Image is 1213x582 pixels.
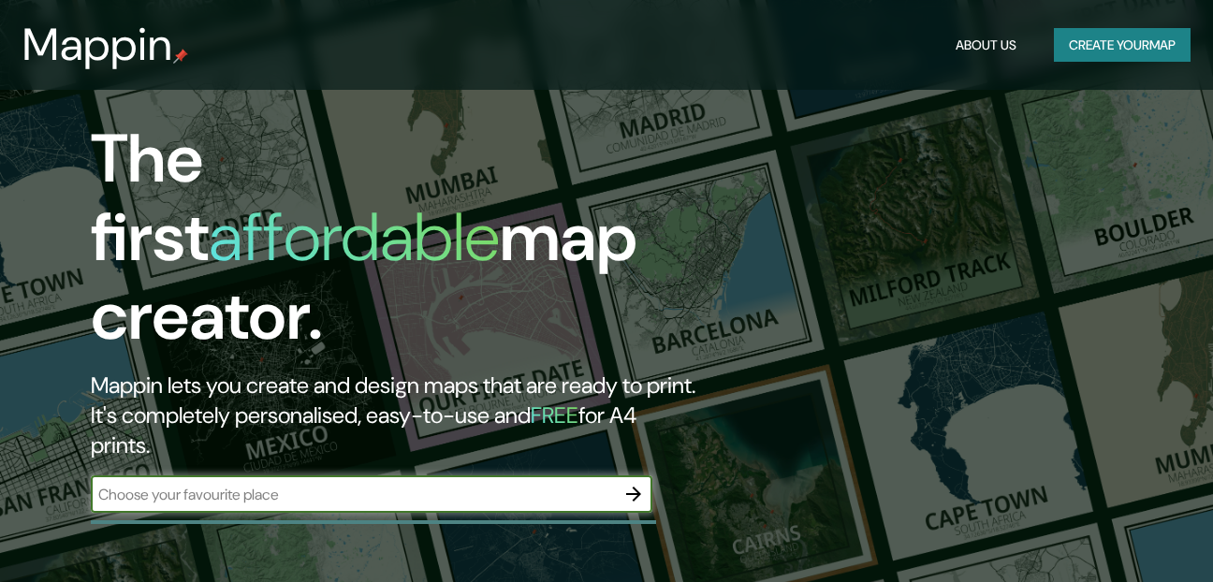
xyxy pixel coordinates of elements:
input: Choose your favourite place [91,484,615,505]
button: About Us [948,28,1024,63]
button: Create yourmap [1054,28,1191,63]
h5: FREE [531,400,578,429]
iframe: Help widget launcher [1046,509,1192,561]
h2: Mappin lets you create and design maps that are ready to print. It's completely personalised, eas... [91,371,697,460]
img: mappin-pin [173,49,188,64]
h3: Mappin [22,19,173,71]
h1: affordable [209,194,500,281]
h1: The first map creator. [91,120,697,371]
